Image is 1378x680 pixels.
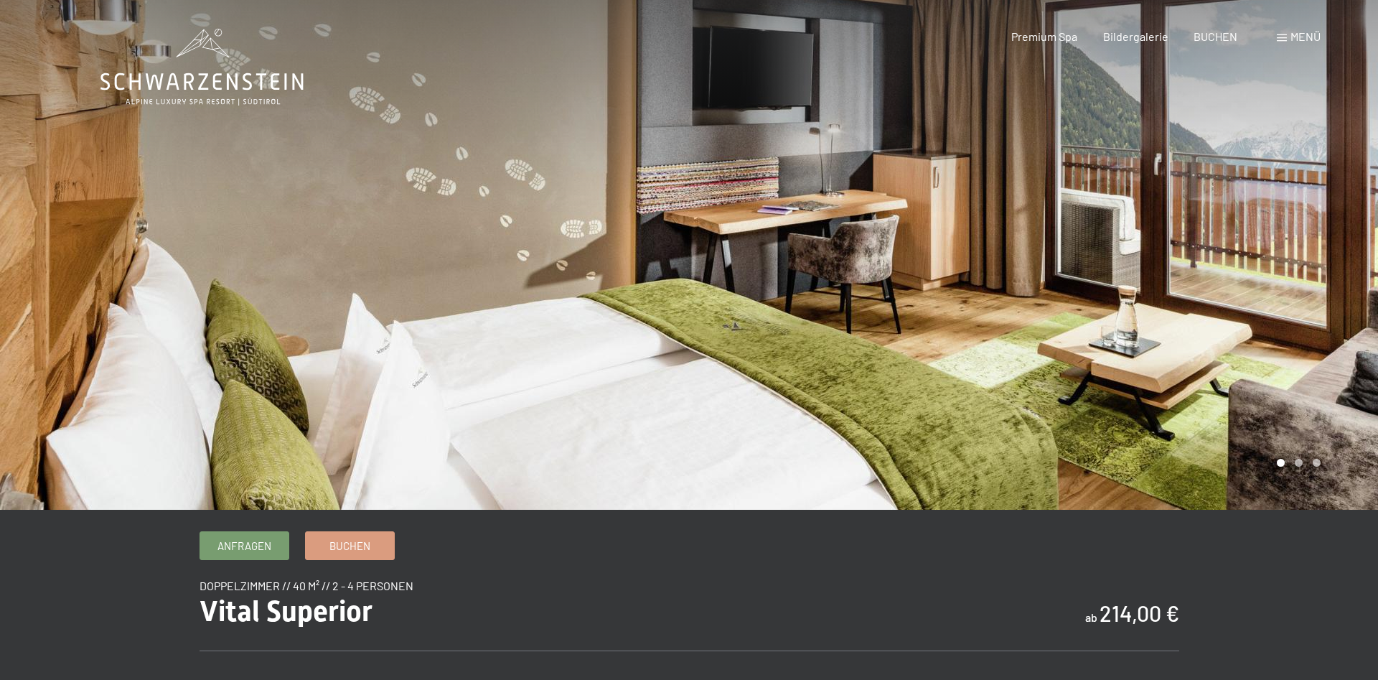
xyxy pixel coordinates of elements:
a: Bildergalerie [1103,29,1168,43]
span: ab [1085,610,1097,624]
span: Doppelzimmer // 40 m² // 2 - 4 Personen [200,579,413,592]
a: Premium Spa [1011,29,1077,43]
b: 214,00 € [1100,600,1179,626]
a: Anfragen [200,532,289,559]
span: Anfragen [217,539,271,554]
span: Vital Superior [200,595,372,628]
a: Buchen [306,532,394,559]
span: Buchen [329,539,370,554]
span: Menü [1290,29,1321,43]
a: BUCHEN [1194,29,1237,43]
